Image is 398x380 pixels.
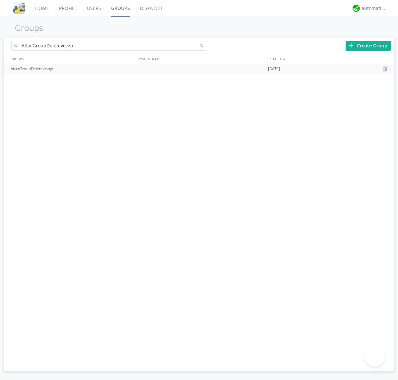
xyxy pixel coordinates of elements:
img: cddb5a64eb264b2086981ab96f4c1ba7 [13,2,25,14]
iframe: Toggle Customer Support [365,347,385,367]
div: SYSTEM_NAME [137,54,265,64]
span: [DATE] [268,64,280,74]
div: GROUPS [9,54,135,64]
input: Search groups [11,41,206,51]
div: AtlasGroupDeletevcvgb [9,64,137,74]
img: plus.svg [349,43,354,48]
a: AtlasGroupDeletevcvgb[DATE] [4,64,394,74]
div: automation+atlas [362,5,386,12]
div: CREATED [265,54,394,64]
div: Create Group [346,41,391,51]
img: d2d01cd9b4174d08988066c6d424eccd [353,5,360,12]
